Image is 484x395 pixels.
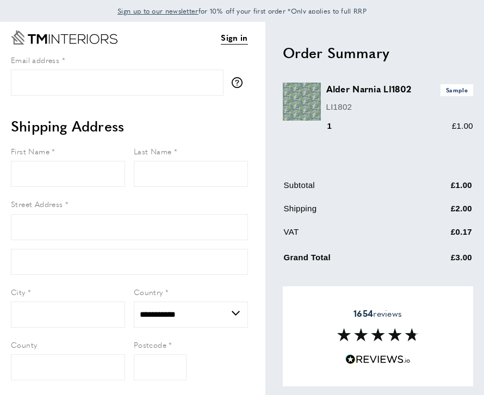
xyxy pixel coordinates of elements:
h2: Order Summary [283,43,474,62]
h2: Shipping Address [11,116,248,136]
span: Street Address [11,198,63,209]
a: Sign up to our newsletter [117,5,198,16]
span: Sign up to our newsletter [117,6,198,16]
td: VAT [284,225,413,247]
div: 1 [326,120,348,133]
td: Subtotal [284,179,413,200]
td: Grand Total [284,249,413,272]
span: County [11,339,37,350]
span: for 10% off your first order *Only applies to full RRP [117,6,367,16]
img: Reviews section [337,328,419,341]
td: £0.17 [414,225,472,247]
strong: 1654 [353,307,373,319]
span: reviews [353,308,402,319]
img: Reviews.io 5 stars [345,354,411,365]
button: More information [232,77,248,88]
td: £3.00 [414,249,472,272]
span: Last Name [134,146,172,156]
p: LI1802 [326,101,474,114]
img: Alder Narnia LI1802 [283,83,321,121]
td: £1.00 [414,179,472,200]
span: Country [134,286,163,297]
span: City [11,286,26,297]
a: Go to Home page [11,30,117,45]
a: Sign in [221,31,247,45]
td: Shipping [284,202,413,223]
span: First Name [11,146,49,156]
span: Sample [440,84,473,96]
td: £2.00 [414,202,472,223]
h3: Alder Narnia LI1802 [326,83,474,96]
span: Postcode [134,339,166,350]
span: £1.00 [452,121,473,130]
span: Email address [11,54,59,65]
